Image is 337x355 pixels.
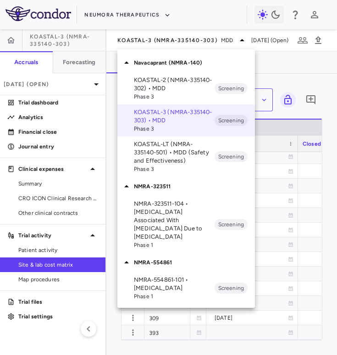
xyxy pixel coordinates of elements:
div: NMRA‐554861‐101 • [MEDICAL_DATA]Phase 1Screening [117,272,255,304]
p: NMRA‐554861‐101 • [MEDICAL_DATA] [134,276,215,292]
p: NMRA-323511-104 • [MEDICAL_DATA] Associated With [MEDICAL_DATA] Due to [MEDICAL_DATA] [134,200,215,241]
div: NMRA-323511-104 • [MEDICAL_DATA] Associated With [MEDICAL_DATA] Due to [MEDICAL_DATA]Phase 1Scree... [117,196,255,253]
span: Screening [215,153,248,161]
div: NMRA-323511 [117,177,255,196]
div: KOASTAL-LT (NMRA-335140-501) • MDD (Safety and Effectiveness)Phase 3Screening [117,137,255,177]
span: Phase 3 [134,125,215,133]
span: Screening [215,284,248,292]
p: NMRA-323511 [134,182,255,191]
p: KOASTAL-3 (NMRA-335140-303) • MDD [134,108,215,125]
span: Phase 1 [134,241,215,249]
span: Screening [215,116,248,125]
span: Phase 1 [134,292,215,300]
div: NMRA-554861 [117,253,255,272]
p: NMRA-554861 [134,258,255,267]
p: Navacaprant (NMRA-140) [134,59,255,67]
div: KOASTAL-2 (NMRA-335140-302) • MDDPhase 3Screening [117,72,255,104]
span: Screening [215,220,248,229]
p: KOASTAL-2 (NMRA-335140-302) • MDD [134,76,215,93]
span: Screening [215,84,248,93]
span: Phase 3 [134,165,215,173]
p: KOASTAL-LT (NMRA-335140-501) • MDD (Safety and Effectiveness) [134,140,215,165]
span: Phase 3 [134,93,215,101]
div: KOASTAL-3 (NMRA-335140-303) • MDDPhase 3Screening [117,104,255,137]
div: Navacaprant (NMRA-140) [117,53,255,72]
